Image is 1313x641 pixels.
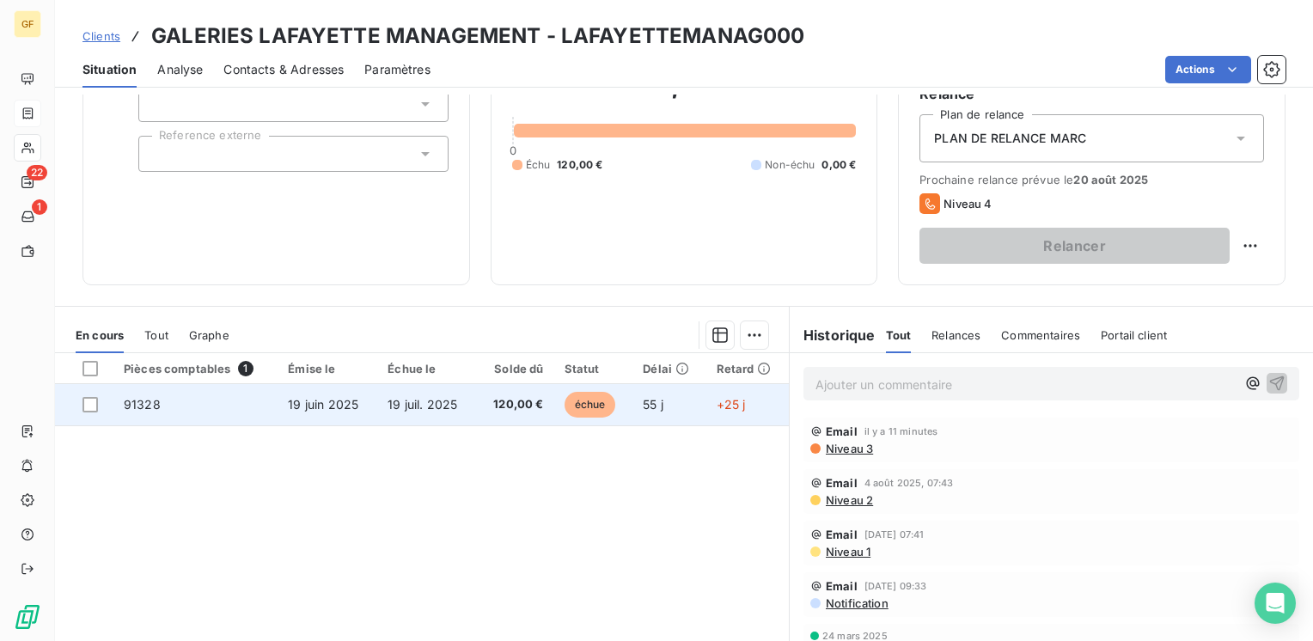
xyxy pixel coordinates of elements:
span: échue [565,392,616,418]
span: Niveau 1 [824,545,870,559]
span: Email [826,528,858,541]
div: Solde dû [486,362,543,375]
a: 22 [14,168,40,196]
span: Tout [886,328,912,342]
span: 0 [510,143,516,157]
span: 120,00 € [486,396,543,413]
span: Email [826,579,858,593]
span: Email [826,424,858,438]
span: PLAN DE RELANCE MARC [934,130,1086,147]
span: Contacts & Adresses [223,61,344,78]
h6: Historique [790,325,876,345]
span: 19 juin 2025 [288,397,358,412]
span: 55 j [643,397,663,412]
div: Pièces comptables [124,361,267,376]
span: Portail client [1101,328,1167,342]
span: [DATE] 09:33 [864,581,927,591]
button: Relancer [919,228,1230,264]
span: Niveau 2 [824,493,873,507]
span: Notification [824,596,889,610]
div: Open Intercom Messenger [1255,583,1296,624]
span: Niveau 3 [824,442,873,455]
span: Niveau 4 [944,197,992,211]
input: Ajouter une valeur [153,96,167,112]
div: Échue le [388,362,466,375]
input: Ajouter une valeur [153,146,167,162]
a: 1 [14,203,40,230]
span: 0,00 € [821,157,856,173]
div: GF [14,10,41,38]
span: Prochaine relance prévue le [919,173,1264,186]
div: Émise le [288,362,367,375]
a: Clients [82,27,120,45]
span: [DATE] 07:41 [864,529,925,540]
span: Graphe [189,328,229,342]
span: Commentaires [1001,328,1080,342]
span: Clients [82,29,120,43]
span: 20 août 2025 [1073,173,1148,186]
span: il y a 11 minutes [864,426,938,436]
span: En cours [76,328,124,342]
span: 1 [32,199,47,215]
span: 19 juil. 2025 [388,397,457,412]
span: 1 [238,361,253,376]
div: Retard [717,362,779,375]
span: +25 j [717,397,746,412]
span: 91328 [124,397,161,412]
span: Échu [526,157,551,173]
div: Statut [565,362,623,375]
span: Relances [931,328,980,342]
span: Tout [144,328,168,342]
span: Email [826,476,858,490]
div: Délai [643,362,695,375]
h3: GALERIES LAFAYETTE MANAGEMENT - LAFAYETTEMANAG000 [151,21,804,52]
span: 120,00 € [557,157,602,173]
span: 4 août 2025, 07:43 [864,478,954,488]
span: Paramètres [364,61,431,78]
span: 24 mars 2025 [822,631,888,641]
button: Actions [1165,56,1251,83]
span: 22 [27,165,47,180]
span: Analyse [157,61,203,78]
span: Non-échu [765,157,815,173]
img: Logo LeanPay [14,603,41,631]
span: Situation [82,61,137,78]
